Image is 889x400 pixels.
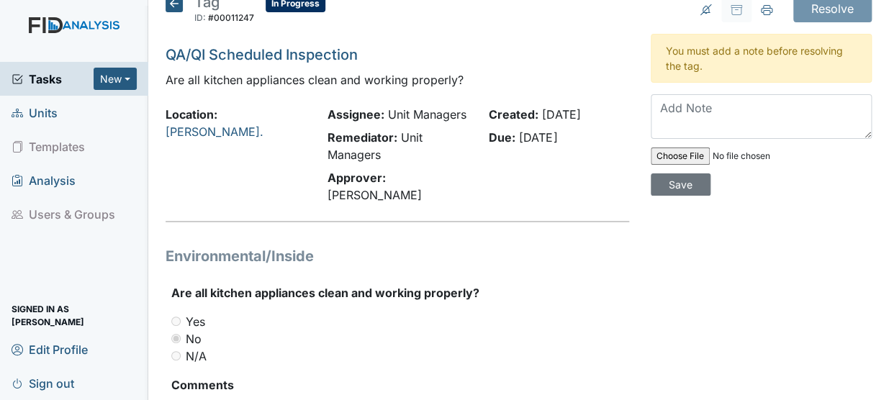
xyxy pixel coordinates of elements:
[208,12,254,23] span: #00011247
[166,124,263,139] a: [PERSON_NAME].
[328,107,384,122] strong: Assignee:
[94,68,137,90] button: New
[12,304,137,327] span: Signed in as [PERSON_NAME]
[388,107,466,122] span: Unit Managers
[171,284,479,301] label: Are all kitchen appliances clean and working properly?
[328,188,422,202] span: [PERSON_NAME]
[12,338,88,360] span: Edit Profile
[489,130,515,145] strong: Due:
[166,107,217,122] strong: Location:
[186,330,202,347] label: No
[166,46,358,63] a: QA/QI Scheduled Inspection
[489,107,538,122] strong: Created:
[12,71,94,88] a: Tasks
[171,351,181,360] input: N/A
[171,376,629,394] strong: Comments
[171,317,181,326] input: Yes
[12,101,58,124] span: Units
[166,245,629,267] h1: Environmental/Inside
[166,71,629,88] p: Are all kitchen appliances clean and working properly?
[651,34,872,83] div: You must add a note before resolving the tag.
[519,130,557,145] span: [DATE]
[12,169,76,191] span: Analysis
[651,173,710,196] input: Save
[542,107,580,122] span: [DATE]
[171,334,181,343] input: No
[186,347,207,365] label: N/A
[194,12,206,23] span: ID:
[186,313,205,330] label: Yes
[12,372,74,394] span: Sign out
[328,130,397,145] strong: Remediator:
[328,171,386,185] strong: Approver:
